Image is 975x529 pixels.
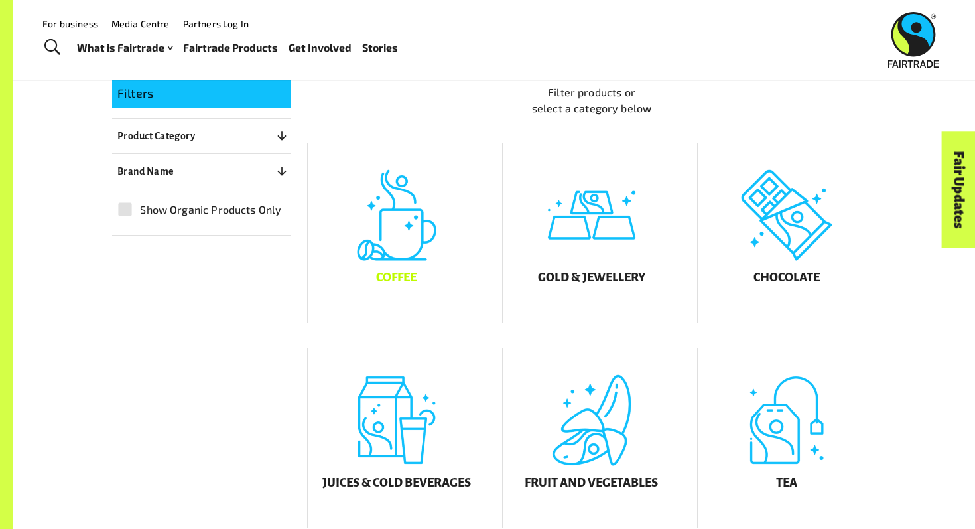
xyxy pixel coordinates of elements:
a: Fruit and Vegetables [502,348,681,528]
p: Brand Name [117,163,174,179]
a: Toggle Search [36,31,68,64]
button: Brand Name [112,159,291,183]
a: For business [42,18,98,29]
a: Stories [362,38,398,58]
a: Juices & Cold Beverages [307,348,486,528]
h5: Chocolate [753,271,820,285]
a: Media Centre [111,18,170,29]
p: Filters [117,84,286,102]
a: Get Involved [289,38,352,58]
a: What is Fairtrade [77,38,172,58]
a: Coffee [307,143,486,323]
h5: Coffee [376,271,417,285]
h5: Gold & Jewellery [538,271,645,285]
p: Filter products or select a category below [307,84,876,116]
a: Fairtrade Products [183,38,278,58]
img: Fairtrade Australia New Zealand logo [888,12,939,68]
a: Gold & Jewellery [502,143,681,323]
h5: Juices & Cold Beverages [322,477,471,490]
h5: Fruit and Vegetables [525,477,658,490]
p: Product Category [117,128,195,144]
a: Chocolate [697,143,876,323]
a: Tea [697,348,876,528]
span: Show Organic Products Only [140,202,281,218]
h5: Tea [776,477,797,490]
a: Partners Log In [183,18,249,29]
button: Product Category [112,124,291,148]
